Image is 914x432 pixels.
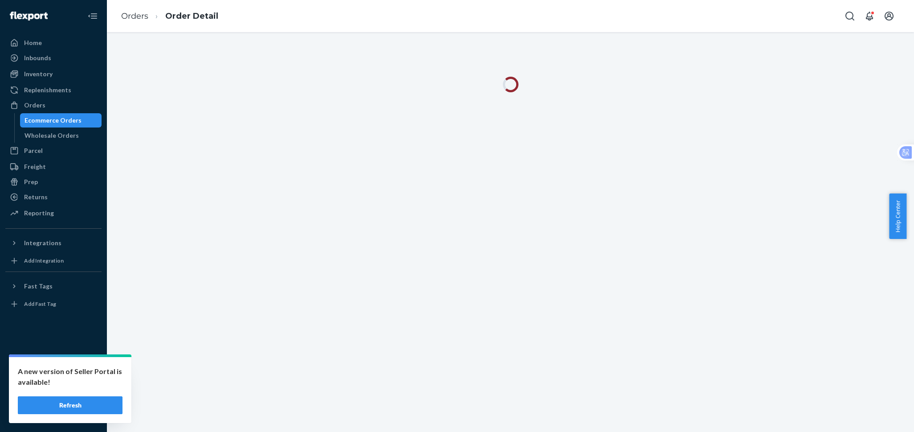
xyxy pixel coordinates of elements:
div: Home [24,38,42,47]
a: Freight [5,160,102,174]
a: Reporting [5,206,102,220]
a: Help Center [5,392,102,406]
a: Replenishments [5,83,102,97]
a: Home [5,36,102,50]
a: Returns [5,190,102,204]
a: Inbounds [5,51,102,65]
a: Add Fast Tag [5,297,102,311]
div: Prep [24,177,38,186]
a: Add Integration [5,254,102,268]
a: Order Detail [165,11,218,21]
div: Inbounds [24,53,51,62]
div: Freight [24,162,46,171]
div: Parcel [24,146,43,155]
button: Integrations [5,236,102,250]
div: Add Fast Tag [24,300,56,308]
a: Inventory [5,67,102,81]
a: Prep [5,175,102,189]
div: Integrations [24,239,61,247]
button: Close Navigation [84,7,102,25]
div: Replenishments [24,86,71,95]
div: Reporting [24,209,54,218]
a: Orders [5,98,102,112]
div: Returns [24,193,48,202]
a: Settings [5,362,102,376]
a: Orders [121,11,148,21]
button: Help Center [889,193,906,239]
button: Refresh [18,396,122,414]
div: Add Integration [24,257,64,264]
button: Open Search Box [841,7,859,25]
ol: breadcrumbs [114,3,225,29]
div: Orders [24,101,45,110]
div: Ecommerce Orders [24,116,82,125]
a: Wholesale Orders [20,128,102,143]
button: Open account menu [880,7,898,25]
p: A new version of Seller Portal is available! [18,366,122,387]
button: Give Feedback [5,407,102,421]
button: Talk to Support [5,377,102,391]
button: Fast Tags [5,279,102,293]
a: Ecommerce Orders [20,113,102,128]
button: Open notifications [861,7,878,25]
a: Parcel [5,144,102,158]
img: Flexport logo [10,12,48,21]
div: Inventory [24,70,53,78]
div: Fast Tags [24,282,53,291]
div: Wholesale Orders [24,131,79,140]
